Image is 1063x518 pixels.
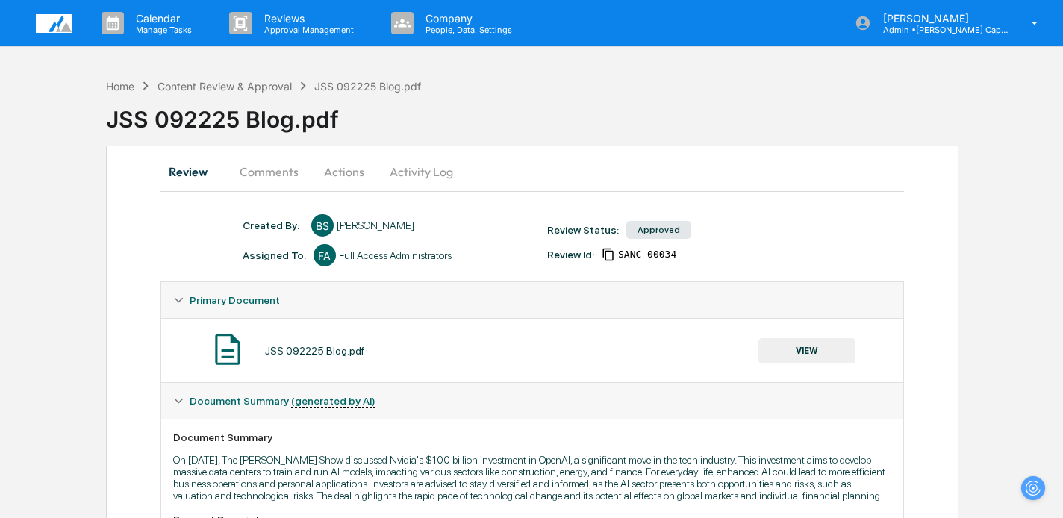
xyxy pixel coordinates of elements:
[414,12,520,25] p: Company
[252,25,361,35] p: Approval Management
[337,219,414,231] div: [PERSON_NAME]
[160,154,228,190] button: Review
[209,331,246,368] img: Document Icon
[190,294,280,306] span: Primary Document
[106,80,134,93] div: Home
[161,282,904,318] div: Primary Document
[1015,469,1056,509] iframe: Open customer support
[190,395,375,407] span: Document Summary
[161,318,904,382] div: Primary Document
[243,249,306,261] div: Assigned To:
[252,12,361,25] p: Reviews
[106,94,1063,133] div: JSS 092225 Blog.pdf
[124,25,199,35] p: Manage Tasks
[161,383,904,419] div: Document Summary (generated by AI)
[160,154,905,190] div: secondary tabs example
[228,154,311,190] button: Comments
[173,431,892,443] div: Document Summary
[314,80,421,93] div: JSS 092225 Blog.pdf
[291,395,375,408] u: (generated by AI)
[36,14,72,33] img: logo
[871,12,1010,25] p: [PERSON_NAME]
[547,224,619,236] div: Review Status:
[158,80,292,93] div: Content Review & Approval
[311,154,378,190] button: Actions
[314,244,336,266] div: FA
[547,249,594,260] div: Review Id:
[414,25,520,35] p: People, Data, Settings
[626,221,691,239] div: Approved
[265,345,364,357] div: JSS 092225 Blog.pdf
[243,219,304,231] div: Created By: ‎ ‎
[871,25,1010,35] p: Admin • [PERSON_NAME] Capital Management
[311,214,334,237] div: BS
[339,249,452,261] div: Full Access Administrators
[173,454,892,502] p: On [DATE], The [PERSON_NAME] Show discussed Nvidia's $100 billion investment in OpenAI, a signifi...
[758,338,855,363] button: VIEW
[124,12,199,25] p: Calendar
[618,249,676,260] span: 9fa0d63a-8e4e-4bd6-9670-24dd03d82c75
[378,154,465,190] button: Activity Log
